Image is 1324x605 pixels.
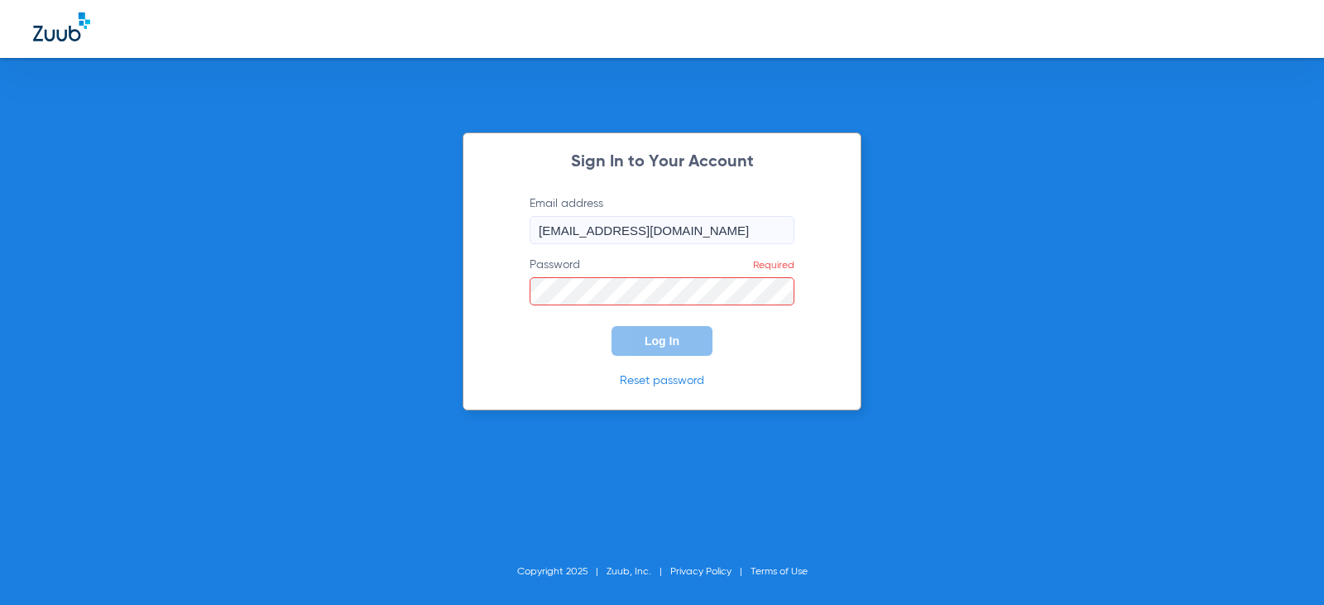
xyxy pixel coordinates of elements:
[670,567,732,577] a: Privacy Policy
[530,216,794,244] input: Email address
[517,564,607,580] li: Copyright 2025
[530,277,794,305] input: PasswordRequired
[607,564,670,580] li: Zuub, Inc.
[530,257,794,305] label: Password
[751,567,808,577] a: Terms of Use
[530,195,794,244] label: Email address
[505,154,819,170] h2: Sign In to Your Account
[33,12,90,41] img: Zuub Logo
[612,326,712,356] button: Log In
[645,334,679,348] span: Log In
[753,261,794,271] span: Required
[620,375,704,387] a: Reset password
